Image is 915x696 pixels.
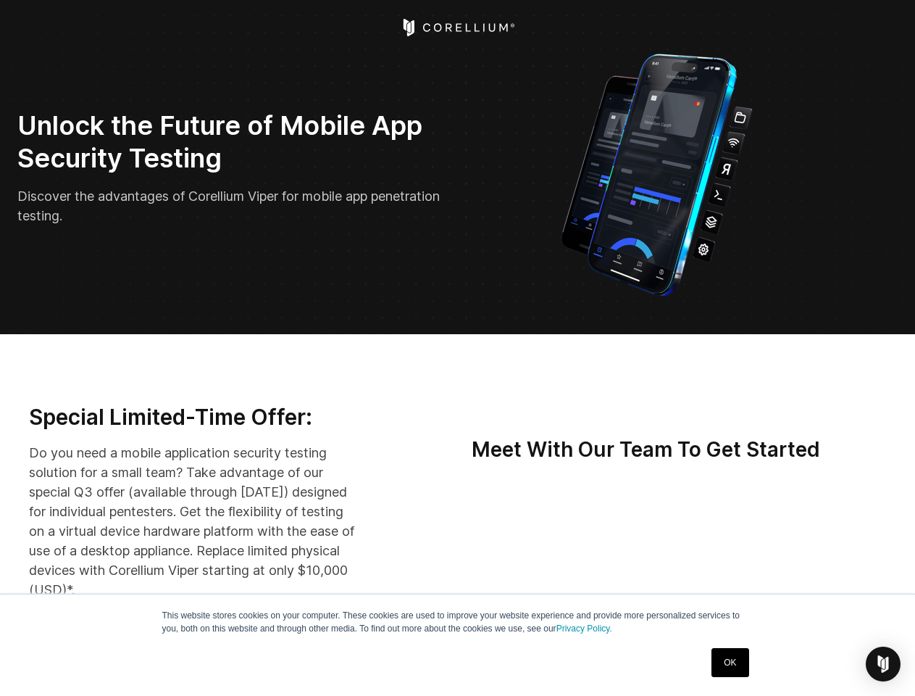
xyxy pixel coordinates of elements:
h3: Special Limited-Time Offer: [29,404,358,431]
span: Discover the advantages of Corellium Viper for mobile app penetration testing. [17,188,440,223]
strong: Meet With Our Team To Get Started [472,437,820,462]
div: Open Intercom Messenger [866,647,901,681]
h2: Unlock the Future of Mobile App Security Testing [17,109,448,175]
img: Corellium_VIPER_Hero_1_1x [548,46,766,299]
a: Privacy Policy. [556,623,612,634]
p: This website stores cookies on your computer. These cookies are used to improve your website expe... [162,609,753,635]
a: Corellium Home [400,19,515,36]
a: OK [711,648,748,677]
